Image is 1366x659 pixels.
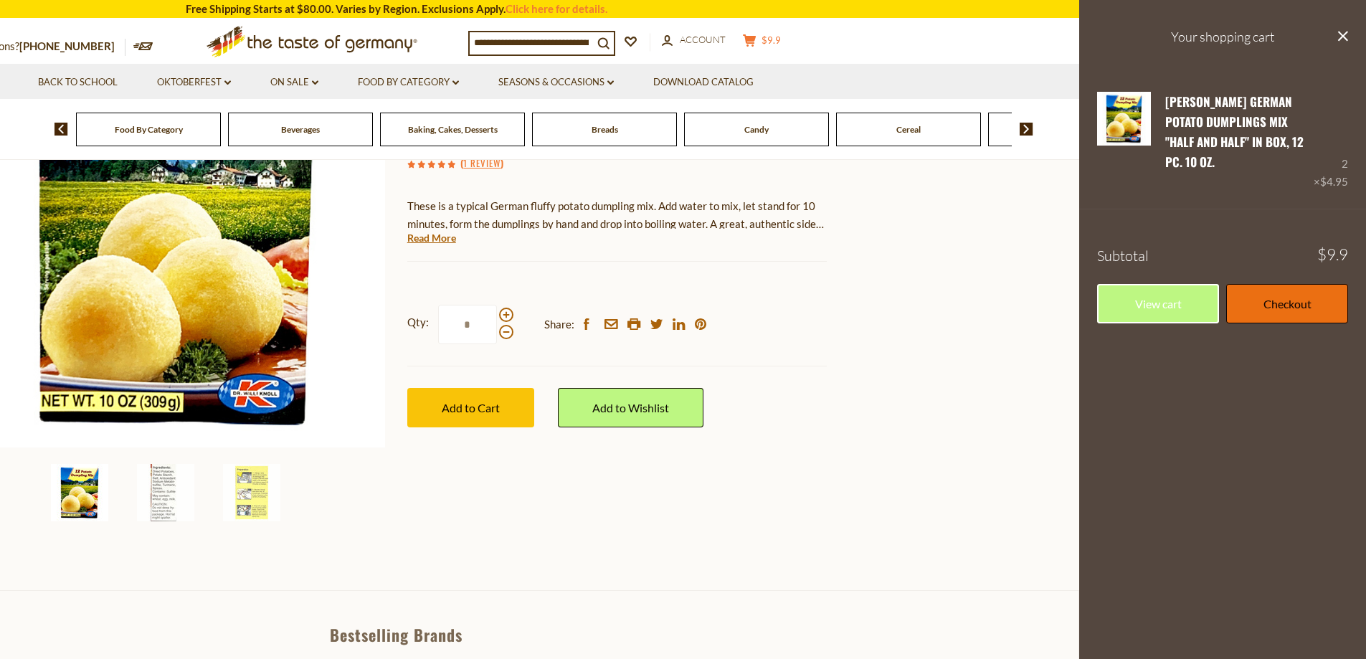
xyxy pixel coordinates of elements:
span: Add to Cart [442,401,500,414]
a: 1 Review [463,156,501,171]
span: $9.9 [1317,247,1348,262]
a: Checkout [1226,284,1348,323]
strong: Qty: [407,313,429,331]
button: Add to Cart [407,388,534,427]
a: [PHONE_NUMBER] [19,39,115,52]
img: Dr. Knoll German Potato Dumplings Mix "Half and Half" in Box, 12 pc. 10 oz. [137,464,194,521]
a: Breads [592,124,618,135]
a: Candy [744,124,769,135]
img: Dr. Knoll German Potato Dumplings Mix "Half and Half" in Box, 12 pc. 10 oz. [51,464,108,521]
a: Food By Category [358,75,459,90]
a: Seasons & Occasions [498,75,614,90]
a: Baking, Cakes, Desserts [408,124,498,135]
img: next arrow [1020,123,1033,136]
a: View cart [1097,284,1219,323]
input: Qty: [438,305,497,344]
img: Dr. Knoll German Potato Dumplings Mix "Half and Half" in Box, 12 pc. 10 oz. [1097,92,1151,146]
a: Dr. Knoll German Potato Dumplings Mix "Half and Half" in Box, 12 pc. 10 oz. [1097,92,1151,191]
span: Share: [544,316,574,333]
button: $9.9 [741,34,784,52]
img: Dr. Knoll German Potato Dumplings Mix "Half and Half" in Box, 12 pc. 10 oz. [223,464,280,521]
p: These is a typical German fluffy potato dumpling mix. Add water to mix, let stand for 10 minutes,... [407,197,827,233]
a: Download Catalog [653,75,754,90]
a: Oktoberfest [157,75,231,90]
a: Back to School [38,75,118,90]
a: On Sale [270,75,318,90]
a: Food By Category [115,124,183,135]
span: Account [680,34,726,45]
img: previous arrow [54,123,68,136]
div: 2 × [1314,92,1348,191]
a: Read More [407,231,456,245]
span: Subtotal [1097,247,1149,265]
span: $4.95 [1320,175,1348,188]
a: Beverages [281,124,320,135]
a: [PERSON_NAME] German Potato Dumplings Mix "Half and Half" in Box, 12 pc. 10 oz. [1165,93,1304,171]
span: $9.9 [762,34,781,46]
a: Add to Wishlist [558,388,703,427]
a: Click here for details. [506,2,607,15]
a: Account [662,32,726,48]
a: Cereal [896,124,921,135]
span: ( ) [460,156,503,170]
